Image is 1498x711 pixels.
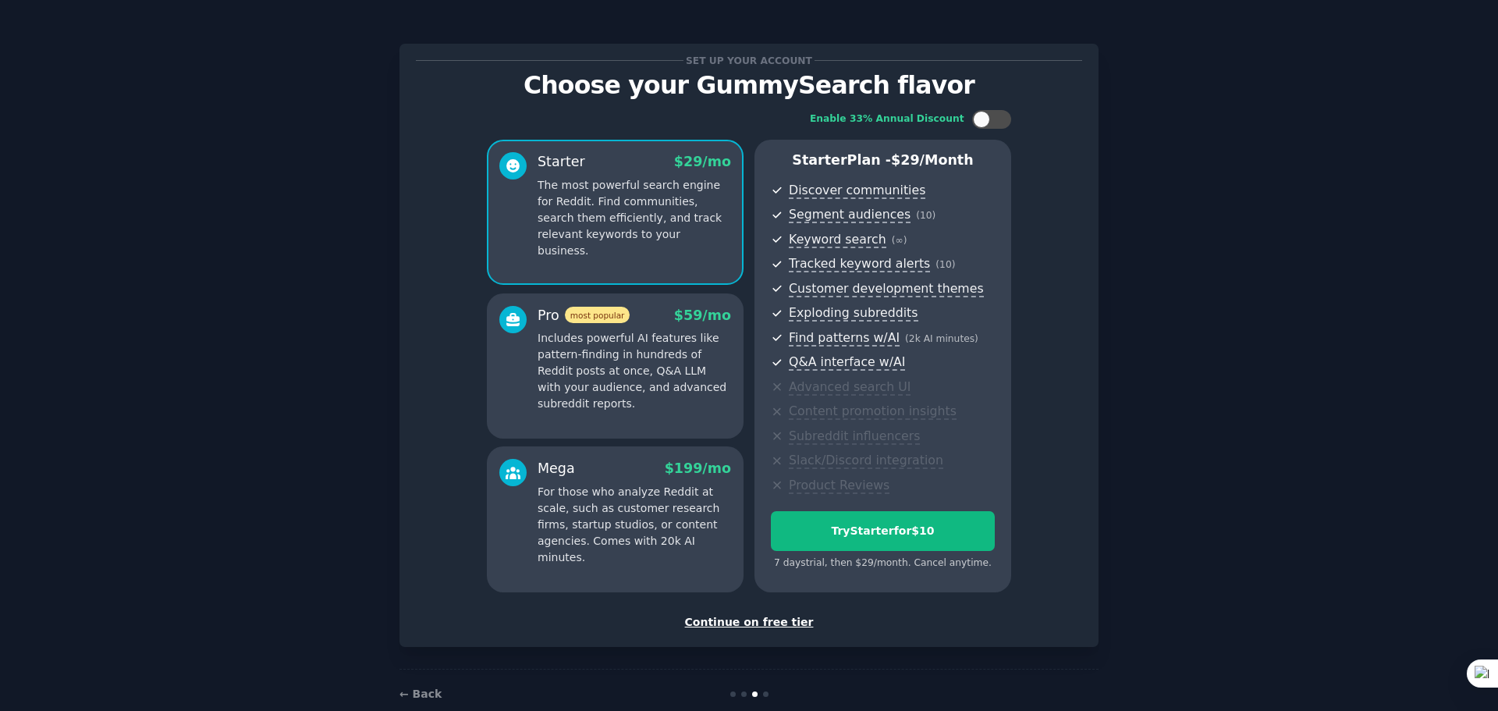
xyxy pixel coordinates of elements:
[538,177,731,259] p: The most powerful search engine for Reddit. Find communities, search them efficiently, and track ...
[789,403,957,420] span: Content promotion insights
[771,151,995,170] p: Starter Plan -
[789,232,886,248] span: Keyword search
[789,256,930,272] span: Tracked keyword alerts
[538,330,731,412] p: Includes powerful AI features like pattern-finding in hundreds of Reddit posts at once, Q&A LLM w...
[789,207,911,223] span: Segment audiences
[565,307,630,323] span: most popular
[905,333,978,344] span: ( 2k AI minutes )
[771,511,995,551] button: TryStarterfor$10
[771,556,995,571] div: 7 days trial, then $ 29 /month . Cancel anytime.
[772,523,994,539] div: Try Starter for $10
[416,72,1082,99] p: Choose your GummySearch flavor
[674,308,731,323] span: $ 59 /mo
[789,183,925,199] span: Discover communities
[538,152,585,172] div: Starter
[935,259,955,270] span: ( 10 )
[399,688,442,700] a: ← Back
[789,379,911,396] span: Advanced search UI
[789,428,920,445] span: Subreddit influencers
[789,281,984,297] span: Customer development themes
[789,453,943,469] span: Slack/Discord integration
[538,459,575,478] div: Mega
[416,614,1082,631] div: Continue on free tier
[892,235,907,246] span: ( ∞ )
[538,484,731,566] p: For those who analyze Reddit at scale, such as customer research firms, startup studios, or conte...
[916,210,935,221] span: ( 10 )
[674,154,731,169] span: $ 29 /mo
[789,354,905,371] span: Q&A interface w/AI
[665,460,731,476] span: $ 199 /mo
[891,152,974,168] span: $ 29 /month
[789,305,918,322] span: Exploding subreddits
[810,112,964,126] div: Enable 33% Annual Discount
[789,330,900,347] span: Find patterns w/AI
[789,478,889,494] span: Product Reviews
[683,52,815,69] span: Set up your account
[538,306,630,325] div: Pro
